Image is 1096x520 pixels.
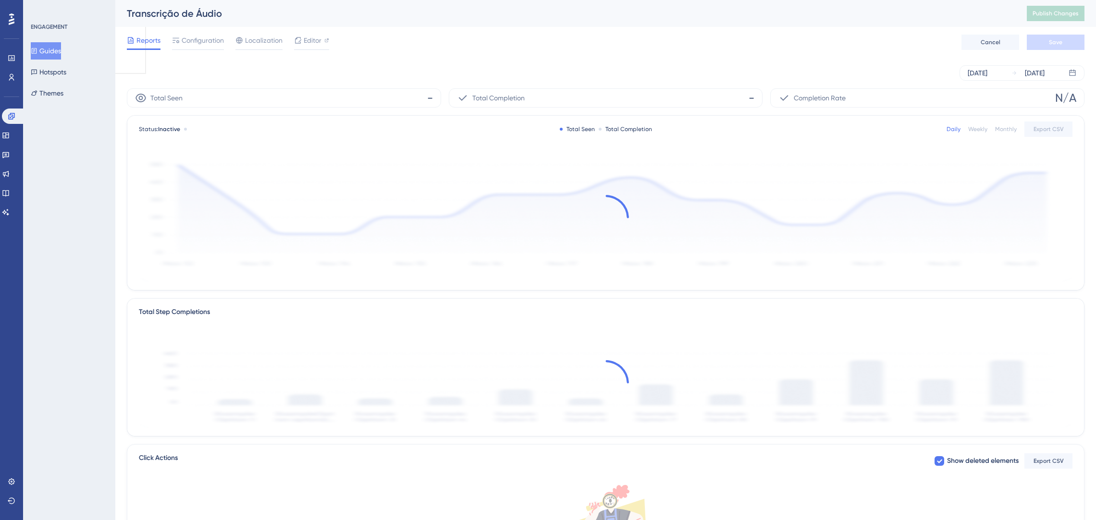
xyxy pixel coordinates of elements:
[427,90,433,106] span: -
[31,85,63,102] button: Themes
[139,452,178,470] span: Click Actions
[31,42,61,60] button: Guides
[182,35,224,46] span: Configuration
[31,63,66,81] button: Hotspots
[136,35,160,46] span: Reports
[158,126,180,133] span: Inactive
[1055,90,1076,106] span: N/A
[245,35,283,46] span: Localization
[1033,10,1079,17] span: Publish Changes
[560,125,595,133] div: Total Seen
[995,125,1017,133] div: Monthly
[968,67,987,79] div: [DATE]
[1034,457,1064,465] span: Export CSV
[947,455,1019,467] span: Show deleted elements
[947,125,961,133] div: Daily
[1024,453,1072,469] button: Export CSV
[794,92,846,104] span: Completion Rate
[1024,121,1072,137] button: Export CSV
[472,92,525,104] span: Total Completion
[961,35,1019,50] button: Cancel
[599,125,652,133] div: Total Completion
[127,7,1003,20] div: Transcrição de Áudio
[1027,35,1084,50] button: Save
[1034,125,1064,133] span: Export CSV
[150,92,183,104] span: Total Seen
[1027,6,1084,21] button: Publish Changes
[139,125,180,133] span: Status:
[981,38,1000,46] span: Cancel
[304,35,321,46] span: Editor
[1049,38,1062,46] span: Save
[31,23,67,31] div: ENGAGEMENT
[968,125,987,133] div: Weekly
[1025,67,1045,79] div: [DATE]
[139,306,210,318] div: Total Step Completions
[749,90,754,106] span: -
